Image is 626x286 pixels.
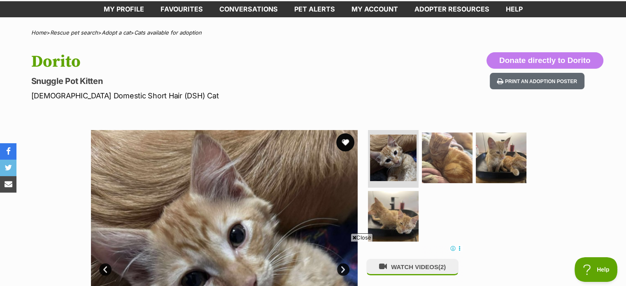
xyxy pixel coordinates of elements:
a: Adopt a cat [102,29,130,36]
iframe: Advertisement [163,245,463,282]
p: [DEMOGRAPHIC_DATA] Domestic Short Hair (DSH) Cat [31,90,379,101]
a: Favourites [152,1,211,17]
a: Prev [99,263,112,276]
span: Close [351,233,373,242]
img: Photo of Dorito [368,191,419,242]
a: Help [498,1,531,17]
button: Donate directly to Dorito [486,52,603,69]
a: Cats available for adoption [134,29,202,36]
img: Photo of Dorito [476,133,526,183]
iframe: Help Scout Beacon - Open [575,257,618,282]
a: Adopter resources [406,1,498,17]
a: My profile [95,1,152,17]
a: My account [343,1,406,17]
a: Home [31,29,47,36]
a: Pet alerts [286,1,343,17]
div: > > > [11,30,616,36]
button: Print an adoption poster [490,73,584,90]
button: favourite [336,133,354,151]
a: conversations [211,1,286,17]
img: Photo of Dorito [422,133,472,183]
p: Snuggle Pot Kitten [31,75,379,87]
a: Rescue pet search [50,29,98,36]
img: Photo of Dorito [370,135,417,181]
h1: Dorito [31,52,379,71]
